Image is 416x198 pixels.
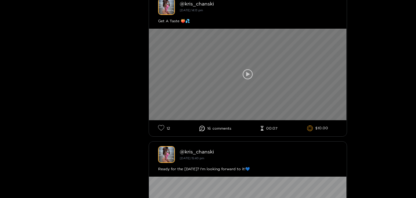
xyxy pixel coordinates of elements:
li: 12 [158,125,170,132]
div: Ready for the [DATE]? I'm looking forward to it!💙 [158,166,338,172]
span: comment s [212,126,231,131]
small: [DATE] 15:40 pm [180,157,204,160]
div: @ kris_chanski [180,1,338,6]
div: Get A Taste 🍑💦 [158,18,338,24]
div: @ kris_chanski [180,149,338,154]
li: $10.00 [307,125,328,131]
li: 16 [199,126,231,131]
img: kris_chanski [158,146,175,163]
li: 00:07 [261,126,277,131]
small: [DATE] 14:13 pm [180,9,203,12]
